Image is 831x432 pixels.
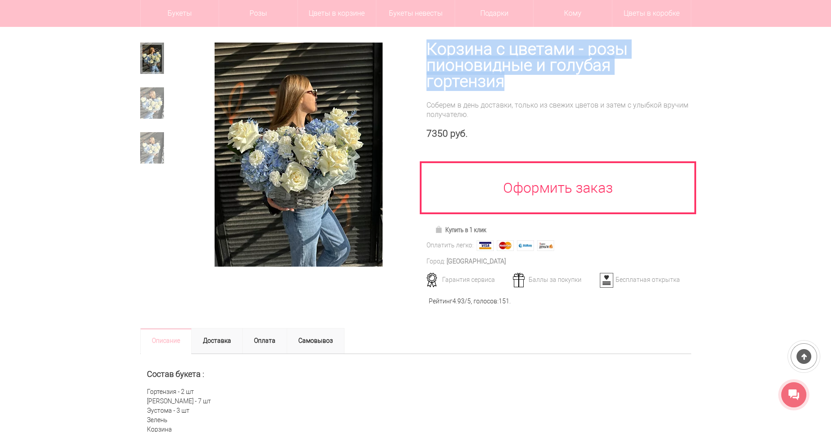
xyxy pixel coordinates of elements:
a: Увеличить [192,43,405,267]
a: Описание [140,328,192,354]
a: Самовывоз [287,328,344,354]
div: 7350 руб. [426,128,691,139]
img: Купить в 1 клик [435,226,445,233]
div: Гарантия сервиса [423,276,512,284]
img: Корзина с цветами - розы пионовидные и голубая гортензия [215,43,383,267]
h1: Корзина с цветами - розы пионовидные и голубая гортензия [426,41,691,90]
div: Бесплатная открытка [597,276,685,284]
div: Соберем в день доставки, только из свежих цветов и затем с улыбкой вручим получателю. [426,100,691,119]
div: [GEOGRAPHIC_DATA] [447,257,506,266]
a: Купить в 1 клик [431,224,491,236]
span: 151 [499,298,509,305]
div: Оплатить легко: [426,241,474,250]
img: MasterCard [497,240,514,251]
div: Баллы за покупки [510,276,598,284]
h2: Состав букета : [147,370,685,379]
span: 4.93 [452,298,465,305]
a: Оформить заказ [420,161,697,214]
img: Яндекс Деньги [537,240,554,251]
div: Город: [426,257,445,266]
a: Доставка [191,328,243,354]
div: Рейтинг /5, голосов: . [429,297,511,306]
a: Оплата [242,328,287,354]
img: Webmoney [517,240,534,251]
img: Visa [477,240,494,251]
